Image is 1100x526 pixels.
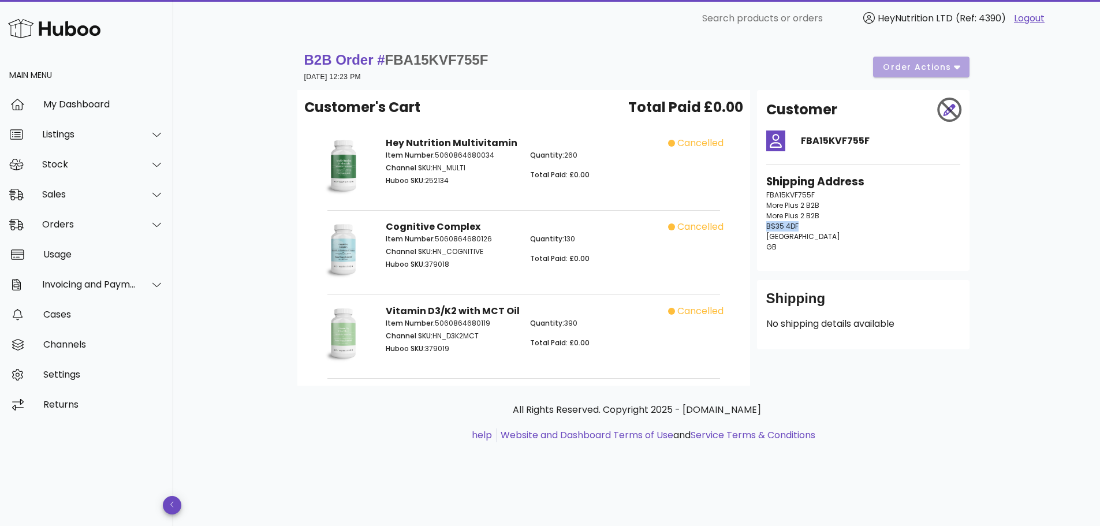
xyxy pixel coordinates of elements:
span: BS35 4DF [766,221,799,231]
small: [DATE] 12:23 PM [304,73,361,81]
span: Huboo SKU: [386,259,425,269]
span: Customer's Cart [304,97,420,118]
div: Listings [42,129,136,140]
span: Channel SKU: [386,331,432,341]
div: Stock [42,159,136,170]
li: and [497,428,815,442]
h2: Customer [766,99,837,120]
span: cancelled [677,304,724,318]
p: 5060864680126 [386,234,517,244]
span: Channel SKU: [386,247,432,256]
strong: Cognitive Complex [386,220,480,233]
span: Total Paid £0.00 [628,97,743,118]
div: Orders [42,219,136,230]
span: Quantity: [530,318,564,328]
p: All Rights Reserved. Copyright 2025 - [DOMAIN_NAME] [307,403,967,417]
a: help [472,428,492,442]
p: 130 [530,234,661,244]
span: (Ref: 4390) [956,12,1006,25]
span: Huboo SKU: [386,176,425,185]
a: Service Terms & Conditions [691,428,815,442]
a: Website and Dashboard Terms of Use [501,428,673,442]
p: HN_D3K2MCT [386,331,517,341]
p: 5060864680119 [386,318,517,329]
div: Channels [43,339,164,350]
img: Product Image [314,136,372,195]
span: Quantity: [530,234,564,244]
span: Item Number: [386,318,435,328]
h4: FBA15KVF755F [801,134,960,148]
span: Total Paid: £0.00 [530,338,590,348]
a: Logout [1014,12,1045,25]
div: Returns [43,399,164,410]
div: Invoicing and Payments [42,279,136,290]
span: cancelled [677,136,724,150]
p: HN_MULTI [386,163,517,173]
span: FBA15KVF755F [385,52,489,68]
div: Usage [43,249,164,260]
span: Quantity: [530,150,564,160]
span: More Plus 2 B2B [766,211,819,221]
span: GB [766,242,777,252]
span: Huboo SKU: [386,344,425,353]
span: FBA15KVF755F [766,190,815,200]
span: Item Number: [386,150,435,160]
strong: Vitamin D3/K2 with MCT Oil [386,304,520,318]
div: Shipping [766,289,960,317]
p: HN_COGNITIVE [386,247,517,257]
span: Item Number: [386,234,435,244]
strong: B2B Order # [304,52,489,68]
p: 260 [530,150,661,161]
div: Cases [43,309,164,320]
span: [GEOGRAPHIC_DATA] [766,232,840,241]
p: 390 [530,318,661,329]
strong: Hey Nutrition Multivitamin [386,136,517,150]
div: My Dashboard [43,99,164,110]
img: Product Image [314,220,372,278]
span: Channel SKU: [386,163,432,173]
div: Settings [43,369,164,380]
img: Huboo Logo [8,16,100,41]
span: Total Paid: £0.00 [530,170,590,180]
p: No shipping details available [766,317,960,331]
h3: Shipping Address [766,174,960,190]
p: 252134 [386,176,517,186]
img: Product Image [314,304,372,363]
p: 379019 [386,344,517,354]
span: Total Paid: £0.00 [530,253,590,263]
p: 5060864680034 [386,150,517,161]
span: cancelled [677,220,724,234]
div: Sales [42,189,136,200]
span: More Plus 2 B2B [766,200,819,210]
p: 379018 [386,259,517,270]
span: HeyNutrition LTD [878,12,953,25]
